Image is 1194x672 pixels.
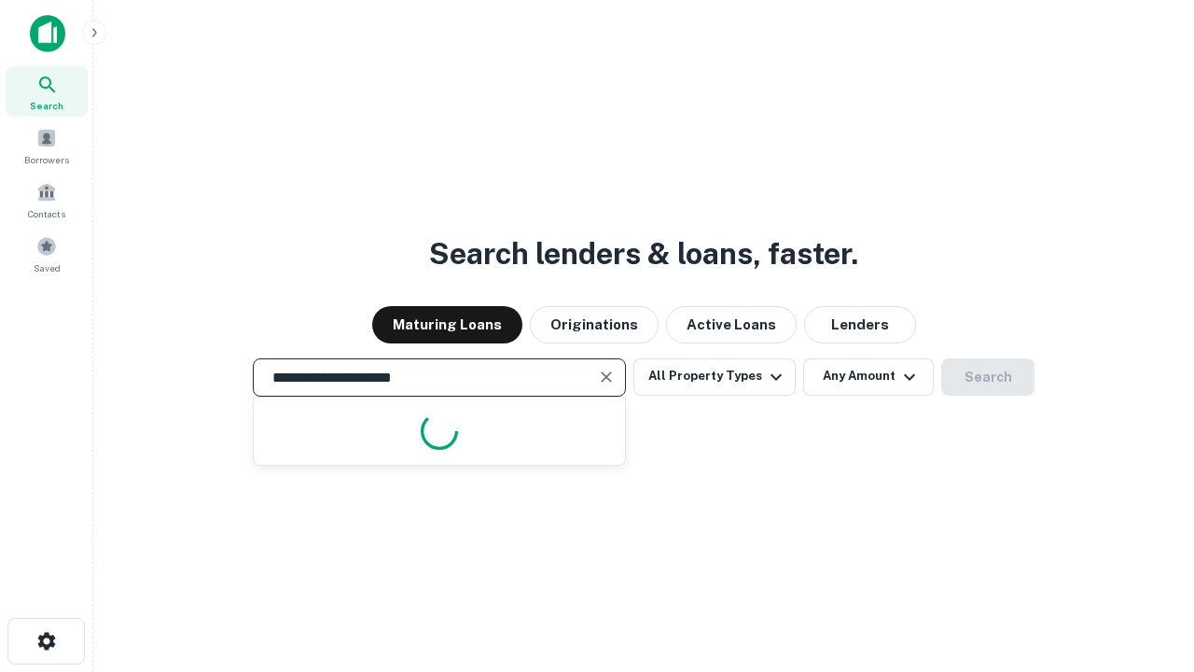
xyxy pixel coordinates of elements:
[28,206,65,221] span: Contacts
[530,306,659,343] button: Originations
[30,15,65,52] img: capitalize-icon.png
[24,152,69,167] span: Borrowers
[804,306,916,343] button: Lenders
[6,229,88,279] a: Saved
[429,231,858,276] h3: Search lenders & loans, faster.
[6,120,88,171] a: Borrowers
[593,364,619,390] button: Clear
[803,358,934,396] button: Any Amount
[633,358,796,396] button: All Property Types
[6,66,88,117] a: Search
[30,98,63,113] span: Search
[6,175,88,225] a: Contacts
[1101,523,1194,612] iframe: Chat Widget
[34,260,61,275] span: Saved
[666,306,797,343] button: Active Loans
[372,306,522,343] button: Maturing Loans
